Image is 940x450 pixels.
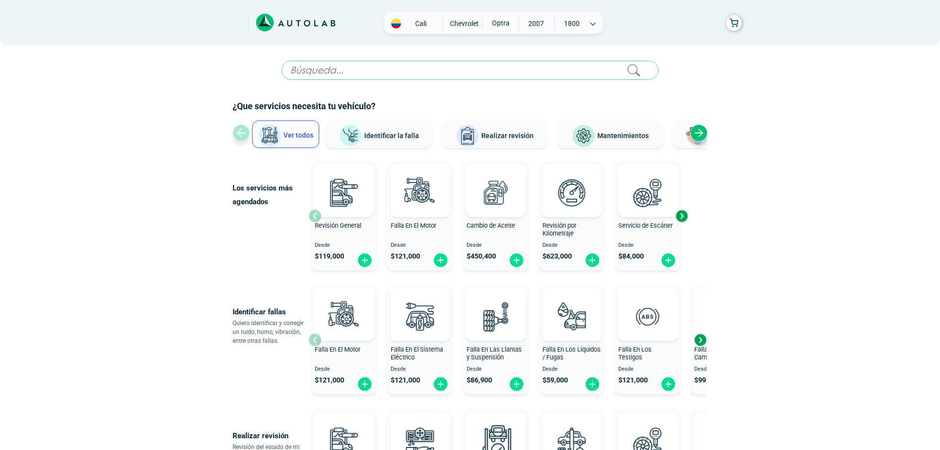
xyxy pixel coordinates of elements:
[694,376,720,384] span: $ 99,000
[542,346,601,361] span: Falla En Los Liquidos / Fugas
[633,290,662,319] img: AD0BCuuxAAAAAElFTkSuQmCC
[405,290,435,319] img: AD0BCuuxAAAAAElFTkSuQmCC
[315,376,344,384] span: $ 121,000
[467,366,525,373] span: Desde
[447,16,482,31] span: CHEVROLET
[339,124,362,147] img: Identificar la falla
[557,415,587,444] img: AD0BCuuxAAAAAElFTkSuQmCC
[326,120,432,148] button: Identificar la falla
[329,415,359,444] img: AD0BCuuxAAAAAElFTkSuQmCC
[467,376,492,384] span: $ 86,900
[398,171,441,214] img: diagnostic_engine-v3.svg
[315,366,373,373] span: Desde
[618,252,644,261] span: $ 84,000
[626,171,669,214] img: escaner-v3.svg
[283,131,313,139] span: Ver todos
[557,290,587,319] img: AD0BCuuxAAAAAElFTkSuQmCC
[387,285,453,394] button: Falla En El Sistema Eléctrico Desde $121,000
[405,166,435,195] img: AD0BCuuxAAAAAElFTkSuQmCC
[550,295,593,338] img: diagnostic_gota-de-sangre-v3.svg
[542,222,576,237] span: Revisión por Kilometraje
[474,171,517,214] img: cambio_de_aceite-v3.svg
[481,290,511,319] img: AD0BCuuxAAAAAElFTkSuQmCC
[509,377,524,392] img: fi_plus-circle2.svg
[233,100,707,113] h2: ¿Que servicios necesita tu vehículo?
[442,120,547,148] button: Realizar revisión
[539,162,605,270] button: Revisión por Kilometraje Desde $623,000
[618,376,648,384] span: $ 121,000
[683,124,706,148] img: Latonería y Pintura
[233,181,308,209] p: Los servicios más agendados
[519,16,554,31] span: 2007
[391,346,443,361] span: Falla En El Sistema Eléctrico
[618,346,652,361] span: Falla En Los Testigos
[233,429,308,443] p: Realizar revisión
[258,124,282,147] img: Ver todos
[322,295,365,338] img: diagnostic_engine-v3.svg
[633,415,662,444] img: AD0BCuuxAAAAAElFTkSuQmCC
[542,376,568,384] span: $ 59,000
[633,166,662,195] img: AD0BCuuxAAAAAElFTkSuQmCC
[282,61,658,80] input: Búsqueda...
[539,285,605,394] button: Falla En Los Liquidos / Fugas Desde $59,000
[391,222,436,229] span: Falla En El Motor
[690,285,756,394] button: Falla En La Caja de Cambio Desde $99,000
[315,252,344,261] span: $ 119,000
[481,166,511,195] img: AD0BCuuxAAAAAElFTkSuQmCC
[572,124,595,148] img: Mantenimientos
[618,222,673,229] span: Servicio de Escáner
[618,242,677,249] span: Desde
[357,253,373,268] img: fi_plus-circle2.svg
[463,285,529,394] button: Falla En Las Llantas y Suspensión Desde $86,900
[364,131,419,139] span: Identificar la falla
[597,132,649,140] span: Mantenimientos
[467,252,496,261] span: $ 450,400
[391,252,420,261] span: $ 121,000
[557,120,663,148] button: Mantenimientos
[467,346,522,361] span: Falla En Las Llantas y Suspensión
[467,222,515,229] span: Cambio de Aceite
[694,366,752,373] span: Desde
[542,242,601,249] span: Desde
[585,253,600,268] img: fi_plus-circle2.svg
[233,305,308,319] p: Identificar fallas
[693,332,707,347] div: Next slide
[233,319,308,345] p: Quiero identificar y corregir un ruido, humo, vibración, entre otras fallas.
[329,166,359,195] img: AD0BCuuxAAAAAElFTkSuQmCC
[387,162,453,270] button: Falla En El Motor Desde $121,000
[674,209,689,223] div: Next slide
[555,16,589,31] span: 1800
[311,285,377,394] button: Falla En El Motor Desde $121,000
[433,377,448,392] img: fi_plus-circle2.svg
[474,295,517,338] img: diagnostic_suspension-v3.svg
[481,415,511,444] img: AD0BCuuxAAAAAElFTkSuQmCC
[618,366,677,373] span: Desde
[398,295,441,338] img: diagnostic_bombilla-v3.svg
[542,252,572,261] span: $ 623,000
[626,295,669,338] img: diagnostic_diagnostic_abs-v3.svg
[509,253,524,268] img: fi_plus-circle2.svg
[702,295,745,338] img: diagnostic_caja-de-cambios-v3.svg
[463,162,529,270] button: Cambio de Aceite Desde $450,400
[311,162,377,270] button: Revisión General Desde $119,000
[483,16,517,30] span: OPTRA
[542,366,601,373] span: Desde
[585,377,600,392] img: fi_plus-circle2.svg
[694,346,746,361] span: Falla En La Caja de Cambio
[456,124,479,148] img: Realizar revisión
[550,171,593,214] img: revision_por_kilometraje-v3.svg
[481,132,534,140] span: Realizar revisión
[391,242,449,249] span: Desde
[403,19,438,28] span: Cali
[433,253,448,268] img: fi_plus-circle2.svg
[405,415,435,444] img: AD0BCuuxAAAAAElFTkSuQmCC
[391,376,420,384] span: $ 121,000
[391,366,449,373] span: Desde
[391,19,401,28] img: Flag of COLOMBIA
[315,222,361,229] span: Revisión General
[357,377,373,392] img: fi_plus-circle2.svg
[315,346,360,353] span: Falla En El Motor
[660,377,676,392] img: fi_plus-circle2.svg
[252,120,319,148] button: Ver todos
[329,290,359,319] img: AD0BCuuxAAAAAElFTkSuQmCC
